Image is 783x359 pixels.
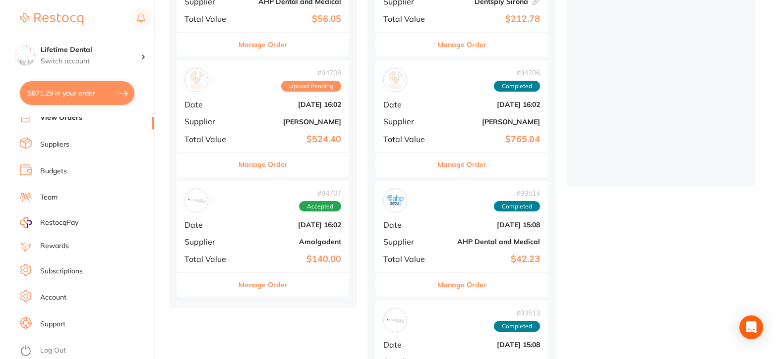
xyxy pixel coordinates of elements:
[281,69,341,77] span: # 94708
[40,166,67,176] a: Budgets
[437,273,486,297] button: Manage Order
[494,321,540,332] span: Completed
[40,346,66,356] a: Log Out
[441,14,540,24] b: $212.78
[242,221,341,229] b: [DATE] 16:02
[20,217,78,228] a: RestocqPay
[177,181,349,297] div: Amalgadent#94707AcceptedDate[DATE] 16:02SupplierAmalgadentTotal Value$140.00Manage Order
[441,134,540,145] b: $765.04
[739,315,763,339] div: Open Intercom Messenger
[299,189,341,197] span: # 94707
[239,153,288,176] button: Manage Order
[383,340,433,349] span: Date
[184,14,234,23] span: Total Value
[441,238,540,246] b: AHP Dental and Medical
[20,343,151,359] button: Log Out
[494,81,540,92] span: Completed
[187,191,206,210] img: Amalgadent
[441,101,540,108] b: [DATE] 16:02
[441,221,540,229] b: [DATE] 15:08
[281,81,341,92] span: Upload Pending
[383,117,433,126] span: Supplier
[494,189,540,197] span: # 93514
[184,220,234,229] span: Date
[184,117,234,126] span: Supplier
[41,45,141,55] h4: Lifetime Dental
[383,220,433,229] span: Date
[386,311,405,330] img: Amalgadent
[383,135,433,144] span: Total Value
[494,69,540,77] span: # 94706
[184,135,234,144] span: Total Value
[494,201,540,212] span: Completed
[239,273,288,297] button: Manage Order
[40,193,58,203] a: Team
[15,46,35,65] img: Lifetime Dental
[177,60,349,177] div: Adam Dental#94708Upload PendingDate[DATE] 16:02Supplier[PERSON_NAME]Total Value$524.40Manage Order
[383,14,433,23] span: Total Value
[41,56,141,66] p: Switch account
[437,153,486,176] button: Manage Order
[184,100,234,109] span: Date
[383,100,433,109] span: Date
[386,71,405,90] img: Henry Schein Halas
[184,237,234,246] span: Supplier
[386,191,405,210] img: AHP Dental and Medical
[299,201,341,212] span: Accepted
[239,33,288,56] button: Manage Order
[40,113,82,123] a: View Orders
[494,309,540,317] span: # 93513
[383,237,433,246] span: Supplier
[441,254,540,264] b: $42.23
[437,33,486,56] button: Manage Order
[40,218,78,228] span: RestocqPay
[20,81,134,105] button: $871.29 in your order
[187,71,206,90] img: Adam Dental
[242,118,341,126] b: [PERSON_NAME]
[242,134,341,145] b: $524.40
[441,341,540,349] b: [DATE] 15:08
[242,238,341,246] b: Amalgadent
[441,118,540,126] b: [PERSON_NAME]
[40,319,65,329] a: Support
[20,13,83,25] img: Restocq Logo
[242,101,341,108] b: [DATE] 16:02
[40,266,83,276] a: Subscriptions
[242,254,341,264] b: $140.00
[383,255,433,263] span: Total Value
[184,255,234,263] span: Total Value
[20,7,83,30] a: Restocq Logo
[242,14,341,24] b: $56.05
[40,140,69,150] a: Suppliers
[20,217,32,228] img: RestocqPay
[40,241,69,251] a: Rewards
[40,293,66,303] a: Account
